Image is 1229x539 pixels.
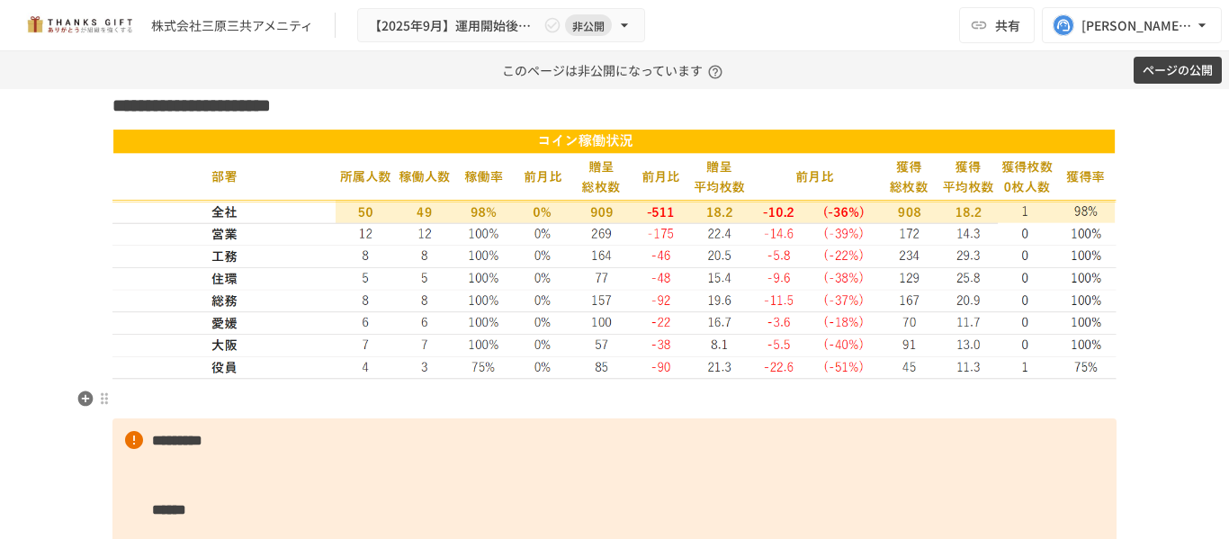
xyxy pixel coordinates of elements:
[151,16,313,35] div: 株式会社三原三共アメニティ
[22,11,137,40] img: mMP1OxWUAhQbsRWCurg7vIHe5HqDpP7qZo7fRoNLXQh
[1042,7,1222,43] button: [PERSON_NAME][EMAIL_ADDRESS][DOMAIN_NAME]
[565,16,612,35] span: 非公開
[112,129,1117,380] img: a0iFrgVr8ntcs4HIfNfuMByDoPycuLflnhSBi2sSgEW
[1081,14,1193,37] div: [PERSON_NAME][EMAIL_ADDRESS][DOMAIN_NAME]
[369,14,540,37] span: 【2025年9月】運用開始後振り返りミーティング
[1134,57,1222,85] button: ページの公開
[995,15,1020,35] span: 共有
[959,7,1035,43] button: 共有
[502,51,728,89] p: このページは非公開になっています
[357,8,645,43] button: 【2025年9月】運用開始後振り返りミーティング非公開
